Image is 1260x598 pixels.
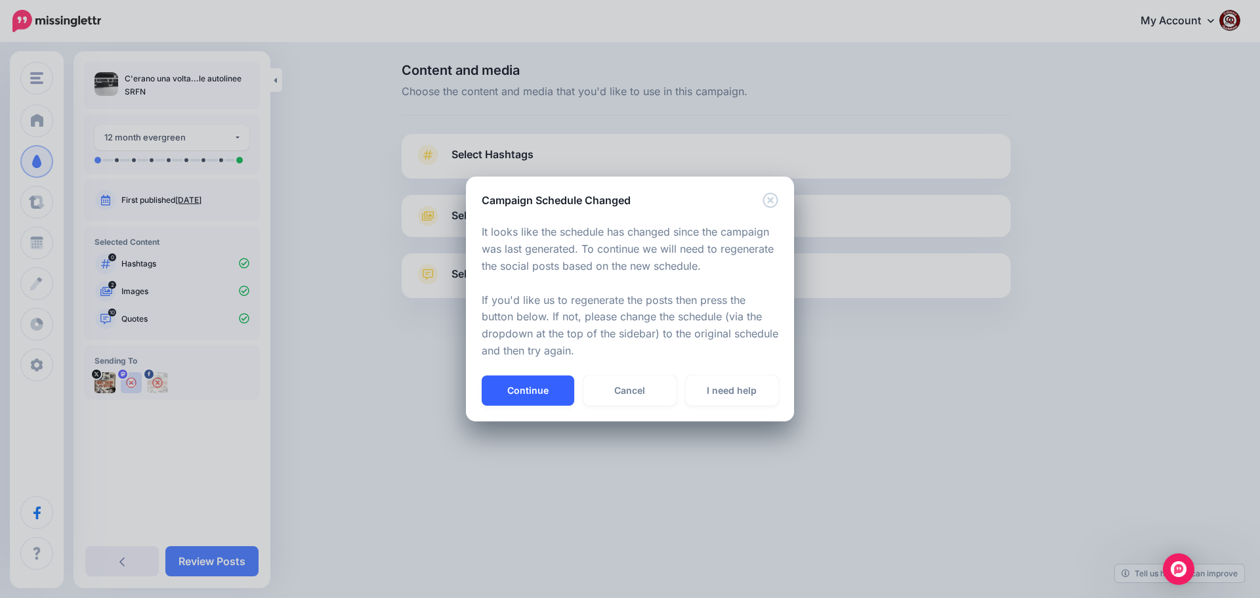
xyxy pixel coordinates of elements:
p: It looks like the schedule has changed since the campaign was last generated. To continue we will... [482,224,778,360]
a: I need help [686,375,778,406]
button: Close [763,192,778,209]
div: Open Intercom Messenger [1163,553,1194,585]
button: Continue [482,375,574,406]
a: Cancel [583,375,676,406]
h5: Campaign Schedule Changed [482,192,631,208]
